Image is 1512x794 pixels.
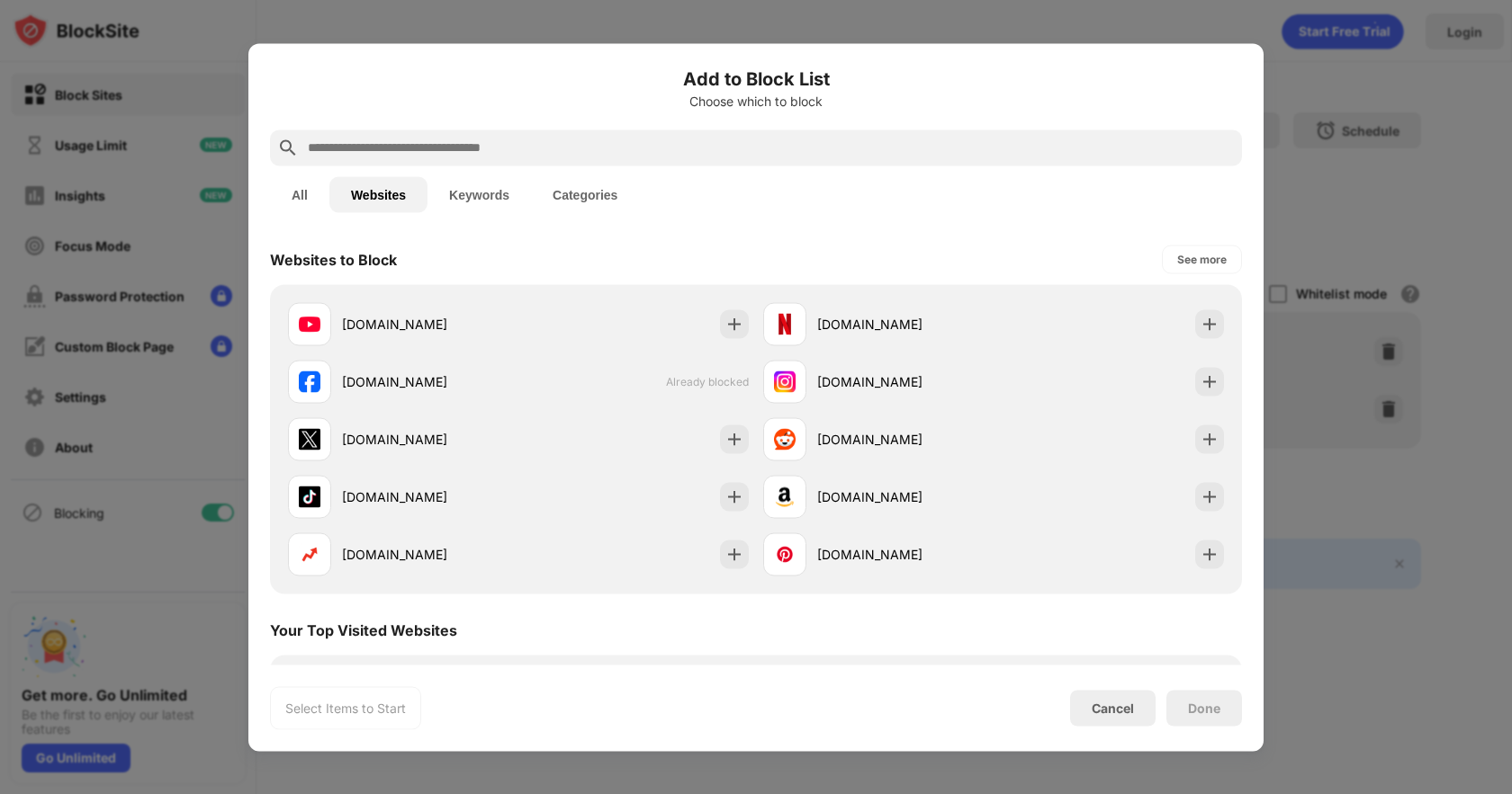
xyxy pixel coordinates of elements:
[774,428,796,450] img: favicons
[270,620,457,638] div: Your Top Visited Websites
[299,313,320,335] img: favicons
[299,370,320,392] img: favicons
[270,250,397,268] div: Websites to Block
[427,176,531,212] button: Keywords
[531,176,639,212] button: Categories
[817,430,994,449] div: [DOMAIN_NAME]
[342,372,518,391] div: [DOMAIN_NAME]
[270,65,1242,92] h6: Add to Block List
[774,543,796,565] img: favicons
[299,543,320,565] img: favicons
[270,94,1242,108] div: Choose which to block
[1177,250,1227,268] div: See more
[342,545,518,564] div: [DOMAIN_NAME]
[817,372,994,391] div: [DOMAIN_NAME]
[342,430,518,449] div: [DOMAIN_NAME]
[1188,700,1220,715] div: Done
[817,487,994,506] div: [DOMAIN_NAME]
[277,137,299,158] img: search.svg
[329,176,427,212] button: Websites
[817,315,994,334] div: [DOMAIN_NAME]
[774,313,796,335] img: favicons
[342,315,518,334] div: [DOMAIN_NAME]
[270,176,329,212] button: All
[299,428,320,450] img: favicons
[1092,700,1134,716] div: Cancel
[774,370,796,392] img: favicons
[774,486,796,507] img: favicons
[285,699,406,717] div: Select Items to Start
[342,487,518,506] div: [DOMAIN_NAME]
[299,486,320,507] img: favicons
[817,545,994,564] div: [DOMAIN_NAME]
[666,375,749,388] span: Already blocked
